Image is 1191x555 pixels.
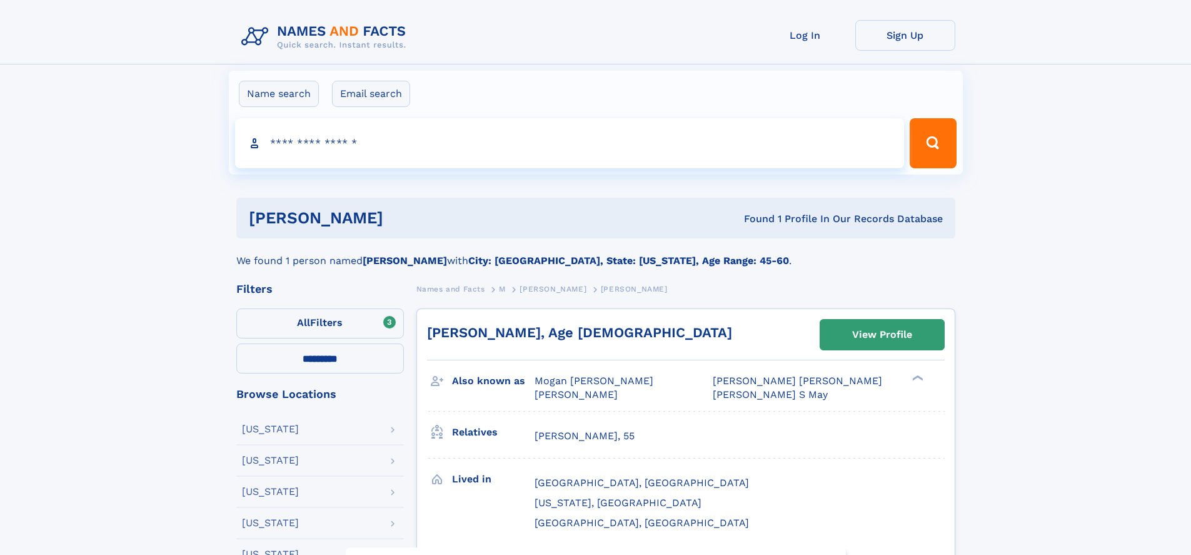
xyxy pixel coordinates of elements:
[909,374,924,382] div: ❯
[236,283,404,295] div: Filters
[242,518,299,528] div: [US_STATE]
[713,389,828,400] span: [PERSON_NAME] S May
[755,20,855,51] a: Log In
[820,320,944,350] a: View Profile
[713,375,882,387] span: [PERSON_NAME] [PERSON_NAME]
[242,487,299,497] div: [US_STATE]
[563,212,943,226] div: Found 1 Profile In Our Records Database
[416,281,485,297] a: Names and Facts
[236,238,955,268] div: We found 1 person named with .
[852,320,912,349] div: View Profile
[520,281,586,297] a: [PERSON_NAME]
[452,469,535,490] h3: Lived in
[239,81,319,107] label: Name search
[249,210,564,226] h1: [PERSON_NAME]
[242,456,299,466] div: [US_STATE]
[499,281,506,297] a: M
[236,20,416,54] img: Logo Names and Facts
[499,285,506,293] span: M
[535,375,653,387] span: Mogan [PERSON_NAME]
[235,118,905,168] input: search input
[297,317,310,328] span: All
[535,429,635,443] a: [PERSON_NAME], 55
[855,20,955,51] a: Sign Up
[242,424,299,434] div: [US_STATE]
[236,308,404,339] label: Filters
[468,255,789,267] b: City: [GEOGRAPHIC_DATA], State: [US_STATE], Age Range: 45-60
[535,389,618,400] span: [PERSON_NAME]
[535,517,749,529] span: [GEOGRAPHIC_DATA], [GEOGRAPHIC_DATA]
[535,497,701,509] span: [US_STATE], [GEOGRAPHIC_DATA]
[452,370,535,392] h3: Also known as
[601,285,668,293] span: [PERSON_NAME]
[363,255,447,267] b: [PERSON_NAME]
[910,118,956,168] button: Search Button
[520,285,586,293] span: [PERSON_NAME]
[332,81,410,107] label: Email search
[452,422,535,443] h3: Relatives
[427,325,732,340] a: [PERSON_NAME], Age [DEMOGRAPHIC_DATA]
[236,389,404,400] div: Browse Locations
[535,477,749,489] span: [GEOGRAPHIC_DATA], [GEOGRAPHIC_DATA]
